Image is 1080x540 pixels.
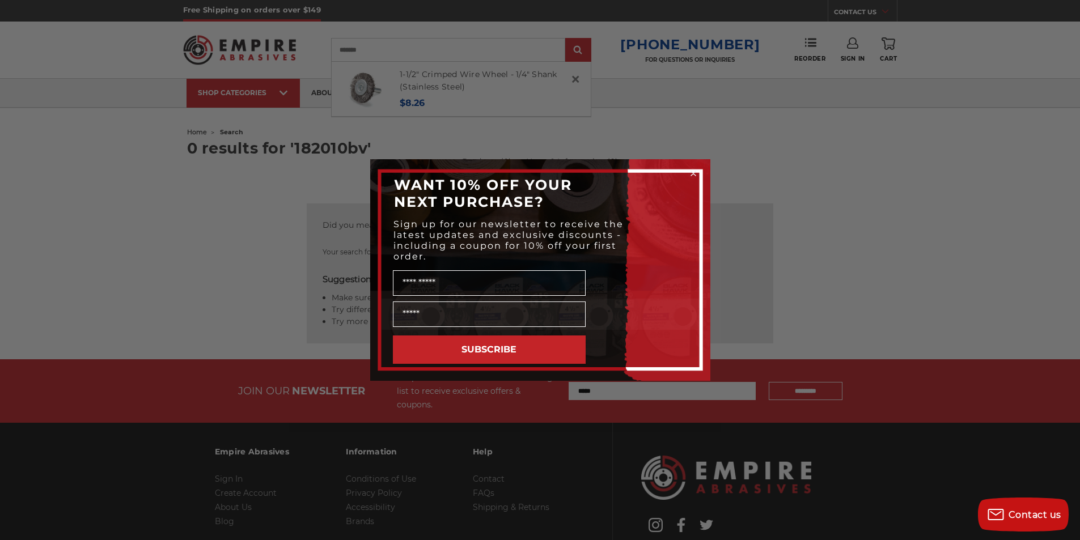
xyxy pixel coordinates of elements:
[1009,509,1061,520] span: Contact us
[393,301,586,327] input: Email
[978,498,1069,532] button: Contact us
[394,176,572,210] span: WANT 10% OFF YOUR NEXT PURCHASE?
[393,219,624,262] span: Sign up for our newsletter to receive the latest updates and exclusive discounts - including a co...
[688,168,699,179] button: Close dialog
[393,335,586,364] button: SUBSCRIBE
